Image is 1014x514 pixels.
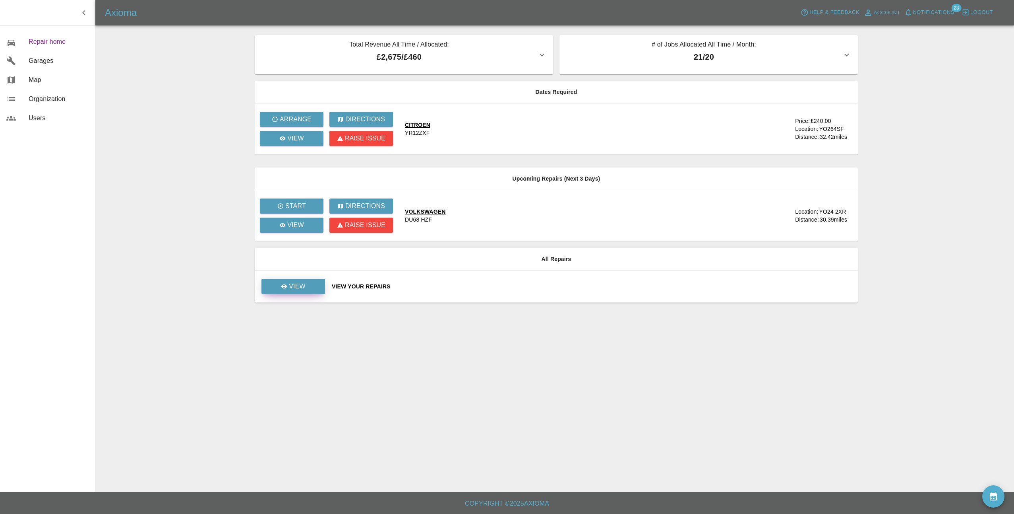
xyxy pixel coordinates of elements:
[29,113,89,123] span: Users
[405,121,754,137] a: CITROENYR12ZXF
[809,8,859,17] span: Help & Feedback
[260,131,323,146] a: View
[255,167,858,190] th: Upcoming Repairs (Next 3 Days)
[329,131,393,146] button: Raise issue
[255,35,553,74] button: Total Revenue All Time / Allocated:£2,675/£460
[405,216,432,224] div: DU68 HZF
[345,201,385,211] p: Directions
[760,117,851,141] a: Price:£240.00Location:YO264SFDistance:32.42miles
[795,133,819,141] div: Distance:
[405,208,446,216] div: VOLKSWAGEN
[105,6,137,19] h5: Axioma
[820,133,851,141] div: 32.42 miles
[6,498,1008,509] h6: Copyright © 2025 Axioma
[255,248,858,271] th: All Repairs
[29,94,89,104] span: Organization
[799,6,861,19] button: Help & Feedback
[29,56,89,66] span: Garages
[261,51,537,63] p: £2,675 / £460
[913,8,954,17] span: Notifications
[951,4,961,12] span: 23
[795,208,818,216] div: Location:
[760,208,851,224] a: Location:YO24 2XRDistance:30.39miles
[861,6,902,19] a: Account
[566,51,842,63] p: 21 / 20
[287,134,304,143] p: View
[329,112,393,127] button: Directions
[811,117,831,125] div: £240.00
[982,485,1004,508] button: availability
[289,282,306,291] p: View
[405,208,754,224] a: VOLKSWAGENDU68 HZF
[255,81,858,103] th: Dates Required
[260,199,323,214] button: Start
[345,134,385,143] p: Raise issue
[902,6,956,19] button: Notifications
[874,8,900,18] span: Account
[261,279,325,294] a: View
[285,201,306,211] p: Start
[970,8,993,17] span: Logout
[332,282,851,290] a: View Your Repairs
[260,112,323,127] button: Arrange
[29,75,89,85] span: Map
[261,283,325,289] a: View
[795,117,810,125] div: Price:
[795,125,818,133] div: Location:
[261,40,537,51] p: Total Revenue All Time / Allocated:
[329,218,393,233] button: Raise issue
[566,40,842,51] p: # of Jobs Allocated All Time / Month:
[960,6,995,19] button: Logout
[345,220,385,230] p: Raise issue
[795,216,819,224] div: Distance:
[29,37,89,47] span: Repair home
[559,35,858,74] button: # of Jobs Allocated All Time / Month:21/20
[345,115,385,124] p: Directions
[819,208,846,216] div: YO24 2XR
[260,218,323,233] a: View
[405,129,430,137] div: YR12ZXF
[820,216,851,224] div: 30.39 miles
[280,115,312,124] p: Arrange
[329,199,393,214] button: Directions
[405,121,430,129] div: CITROEN
[287,220,304,230] p: View
[819,125,844,133] div: YO264SF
